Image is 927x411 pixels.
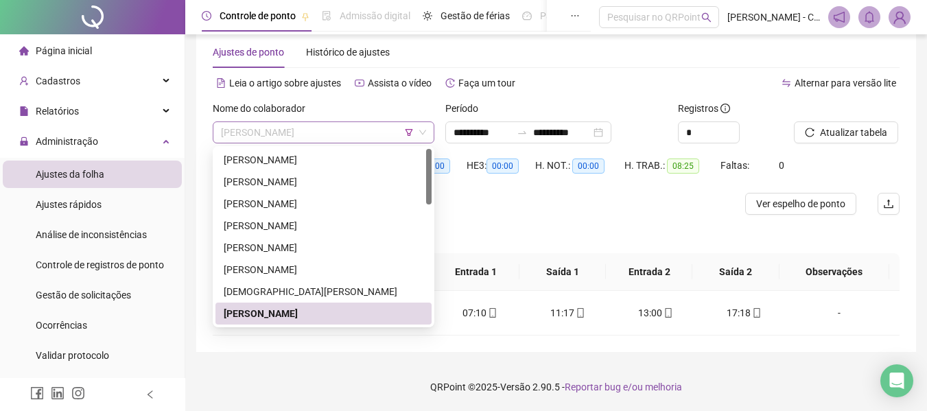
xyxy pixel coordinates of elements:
div: H. NOT.: [535,158,624,174]
div: ADIEL TRANI PACHECO GOMES [215,149,432,171]
span: history [445,78,455,88]
div: HE 3: [467,158,535,174]
span: Relatórios [36,106,79,117]
span: Gestão de férias [441,10,510,21]
span: Ajustes da folha [36,169,104,180]
footer: QRPoint © 2025 - 2.90.5 - [185,363,927,411]
div: ANDRESSON SILVA DOS SANTOS [215,193,432,215]
span: facebook [30,386,44,400]
span: bell [863,11,876,23]
span: home [19,46,29,56]
span: [PERSON_NAME] - Contabilidade Canaã [727,10,820,25]
div: EDIO JUNIO RODRIGUES DA SILVA [215,237,432,259]
span: Ocorrências [36,320,87,331]
span: down [419,128,427,137]
span: Página inicial [36,45,92,56]
span: Admissão digital [340,10,410,21]
span: mobile [751,308,762,318]
span: Faltas: [720,160,751,171]
span: file-done [322,11,331,21]
span: reload [805,128,814,137]
span: Registros [678,101,730,116]
span: search [701,12,712,23]
span: Alternar para versão lite [795,78,896,89]
span: linkedin [51,386,64,400]
span: Ver espelho de ponto [756,196,845,211]
span: 00:00 [486,158,519,174]
div: 07:10 [447,305,513,320]
div: [PERSON_NAME] [224,262,423,277]
div: [PERSON_NAME] [224,218,423,233]
span: mobile [662,308,673,318]
span: instagram [71,386,85,400]
span: file-text [216,78,226,88]
span: Leia o artigo sobre ajustes [229,78,341,89]
span: mobile [486,308,497,318]
div: [PERSON_NAME] [224,152,423,167]
th: Saída 2 [692,253,779,291]
div: AMANDA GOMES DE ABREU [215,171,432,193]
div: [PERSON_NAME] [224,306,423,321]
span: 00:00 [572,158,605,174]
span: swap-right [517,127,528,138]
div: 13:00 [623,305,689,320]
div: JAFISSON GOMES DA SILVA [215,303,432,325]
div: H. TRAB.: [624,158,720,174]
div: 11:17 [535,305,601,320]
div: [PERSON_NAME] [224,196,423,211]
span: Cadastros [36,75,80,86]
span: Administração [36,136,98,147]
span: Reportar bug e/ou melhoria [565,381,682,392]
span: Painel do DP [540,10,594,21]
button: Atualizar tabela [794,121,898,143]
span: file [19,106,29,116]
div: Open Intercom Messenger [880,364,913,397]
div: - [799,305,880,320]
span: Ajustes de ponto [213,47,284,58]
div: EVANGELINO DE OLIVEIRA BASTOS [215,281,432,303]
span: 0 [779,160,784,171]
span: Controle de ponto [220,10,296,21]
th: Entrada 1 [433,253,519,291]
span: dashboard [522,11,532,21]
th: Entrada 2 [606,253,692,291]
span: JAFISSON GOMES DA SILVA [221,122,426,143]
span: Observações [790,264,878,279]
button: Ver espelho de ponto [745,193,856,215]
span: user-add [19,76,29,86]
div: ELLEN CHRISTINNE XAVIER COSTA [215,259,432,281]
div: [PERSON_NAME] [224,174,423,189]
img: 92856 [889,7,910,27]
span: upload [883,198,894,209]
span: filter [405,128,413,137]
th: Observações [779,253,889,291]
label: Período [445,101,487,116]
span: Controle de registros de ponto [36,259,164,270]
span: swap [782,78,791,88]
span: youtube [355,78,364,88]
span: Histórico de ajustes [306,47,390,58]
span: Análise de inconsistências [36,229,147,240]
div: [PERSON_NAME] [224,240,423,255]
div: [DEMOGRAPHIC_DATA][PERSON_NAME] [224,284,423,299]
span: Ajustes rápidos [36,199,102,210]
span: left [145,390,155,399]
span: Assista o vídeo [368,78,432,89]
span: mobile [574,308,585,318]
span: Faça um tour [458,78,515,89]
span: Atualizar tabela [820,125,887,140]
span: to [517,127,528,138]
span: lock [19,137,29,146]
span: 08:25 [667,158,699,174]
span: Versão [500,381,530,392]
span: sun [423,11,432,21]
span: clock-circle [202,11,211,21]
div: 17:18 [711,305,777,320]
span: pushpin [301,12,309,21]
label: Nome do colaborador [213,101,314,116]
th: Saída 1 [519,253,606,291]
span: Gestão de solicitações [36,290,131,301]
div: ANTONIO DERSO RIBEIRO DOS SANTOS [215,215,432,237]
span: ellipsis [570,11,580,21]
span: notification [833,11,845,23]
